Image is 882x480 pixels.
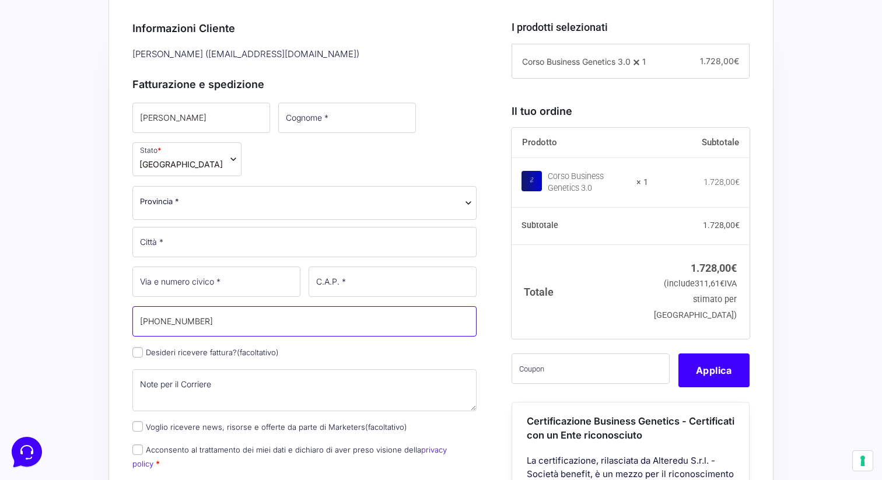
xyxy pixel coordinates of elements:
[731,262,737,274] span: €
[691,262,737,274] bdi: 1.728,00
[132,348,279,357] label: Desideri ricevere fattura?
[140,195,179,208] span: Provincia *
[132,444,143,455] input: Acconsento al trattamento dei miei dati e dichiaro di aver preso visione dellaprivacy policy
[19,145,91,154] span: Trova una risposta
[128,45,481,64] div: [PERSON_NAME] ( [EMAIL_ADDRESS][DOMAIN_NAME] )
[703,220,740,230] bdi: 1.728,00
[700,56,739,66] span: 1.728,00
[512,103,750,119] h3: Il tuo ordine
[132,445,447,468] a: privacy policy
[237,348,279,357] span: (facoltativo)
[512,128,649,158] th: Prodotto
[512,244,649,338] th: Totale
[132,422,407,432] label: Voglio ricevere news, risorse e offerte da parte di Marketers
[81,373,153,400] button: Messaggi
[132,186,477,220] span: Provincia
[132,227,477,257] input: Città *
[37,65,61,89] img: dark
[132,20,477,36] h3: Informazioni Cliente
[695,279,724,289] span: 311,61
[735,220,740,230] span: €
[19,47,99,56] span: Le tue conversazioni
[309,267,477,297] input: C.A.P. *
[56,65,79,89] img: dark
[527,415,734,442] span: Certificazione Business Genetics - Certificati con un Ente riconosciuto
[9,373,81,400] button: Home
[19,65,42,89] img: dark
[648,128,750,158] th: Subtotale
[735,177,740,187] span: €
[9,9,196,28] h2: Ciao da Marketers 👋
[853,451,873,471] button: Le tue preferenze relative al consenso per le tecnologie di tracciamento
[132,76,477,92] h3: Fatturazione e spedizione
[132,142,242,176] span: Stato
[132,103,270,133] input: Nome *
[365,422,407,432] span: (facoltativo)
[548,171,629,194] div: Corso Business Genetics 3.0
[132,306,477,337] input: Telefono *
[35,389,55,400] p: Home
[703,177,740,187] bdi: 1.728,00
[654,279,737,320] small: (include IVA stimato per [GEOGRAPHIC_DATA])
[101,389,132,400] p: Messaggi
[522,57,631,66] span: Corso Business Genetics 3.0
[132,421,143,432] input: Voglio ricevere news, risorse e offerte da parte di Marketers(facoltativo)
[512,208,649,245] th: Subtotale
[76,105,172,114] span: Inizia una conversazione
[512,353,670,384] input: Coupon
[642,57,646,66] span: 1
[152,373,224,400] button: Aiuto
[132,347,143,358] input: Desideri ricevere fattura?(facoltativo)
[9,435,44,470] iframe: Customerly Messenger Launcher
[26,170,191,181] input: Cerca un articolo...
[734,56,739,66] span: €
[720,279,724,289] span: €
[521,171,542,191] img: Corso Business Genetics 3.0
[636,177,648,188] strong: × 1
[19,98,215,121] button: Inizia una conversazione
[124,145,215,154] a: Apri Centro Assistenza
[132,445,447,468] label: Acconsento al trattamento dei miei dati e dichiaro di aver preso visione della
[278,103,416,133] input: Cognome *
[678,353,750,387] button: Applica
[139,158,223,170] span: Italia
[180,389,197,400] p: Aiuto
[512,19,750,35] h3: I prodotti selezionati
[132,267,300,297] input: Via e numero civico *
